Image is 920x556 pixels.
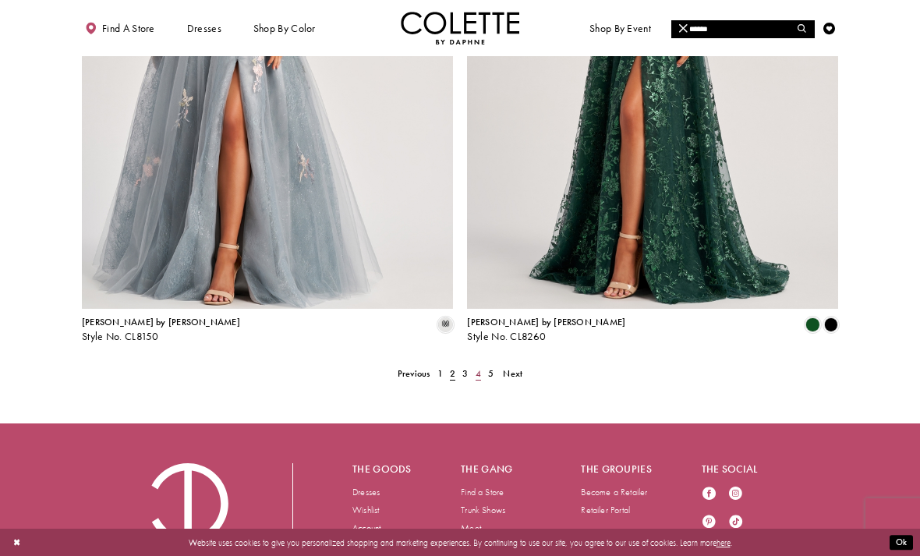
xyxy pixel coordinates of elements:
span: 4 [476,367,481,380]
button: Close Search [671,20,695,38]
a: Toggle search [794,12,812,44]
a: Find a Store [461,486,504,498]
a: Dresses [352,486,380,498]
button: Submit Search [791,20,814,38]
div: Colette by Daphne Style No. CL8260 [467,317,625,342]
a: Next Page [500,366,526,383]
a: Trunk Shows [461,504,505,516]
h5: The gang [461,463,534,475]
span: [PERSON_NAME] by [PERSON_NAME] [467,316,625,328]
span: Find a store [102,23,155,34]
span: Dresses [184,12,225,44]
h5: The goods [352,463,413,475]
a: here [717,537,731,547]
span: 3 [462,367,468,380]
a: Check Wishlist [820,12,838,44]
span: 1 [437,367,443,380]
ul: Follow us [695,480,759,537]
i: Black [824,317,838,331]
span: Shop by color [250,12,318,44]
span: Previous [398,367,430,380]
a: 3 [459,366,472,383]
input: Search [671,20,813,38]
a: 4 [472,366,484,383]
div: Search form [671,20,814,38]
a: Retailer Portal [581,504,630,516]
a: 1 [433,366,446,383]
span: Shop By Event [586,12,653,44]
h5: The groupies [581,463,654,475]
img: Colette by Daphne [401,12,519,44]
a: Wishlist [352,504,380,516]
span: Shop By Event [589,23,651,34]
a: Visit our Pinterest - Opens in new tab [702,515,717,531]
span: Style No. CL8150 [82,330,159,343]
a: 5 [484,366,497,383]
span: Shop by color [253,23,316,34]
span: Next [503,367,522,380]
button: Close Dialog [7,532,27,553]
a: Visit our TikTok - Opens in new tab [728,515,743,531]
a: Prev Page [394,366,433,383]
a: Visit Home Page [401,12,519,44]
span: Current page [446,366,458,383]
span: 5 [488,367,494,380]
div: Colette by Daphne Style No. CL8150 [82,317,240,342]
button: Submit Dialog [890,535,913,550]
a: Find a store [82,12,157,44]
a: Visit our Facebook - Opens in new tab [702,487,717,503]
span: Style No. CL8260 [467,330,546,343]
a: Meet [PERSON_NAME] [461,522,532,546]
a: Meet the designer [680,12,769,44]
a: Become a Retailer [581,486,647,498]
a: Visit our Instagram - Opens in new tab [728,487,743,503]
span: [PERSON_NAME] by [PERSON_NAME] [82,316,240,328]
span: Dresses [187,23,221,34]
a: Account [352,522,380,534]
h5: The social [702,463,775,475]
p: Website uses cookies to give you personalized shopping and marketing experiences. By continuing t... [85,534,835,550]
span: 2 [450,367,455,380]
